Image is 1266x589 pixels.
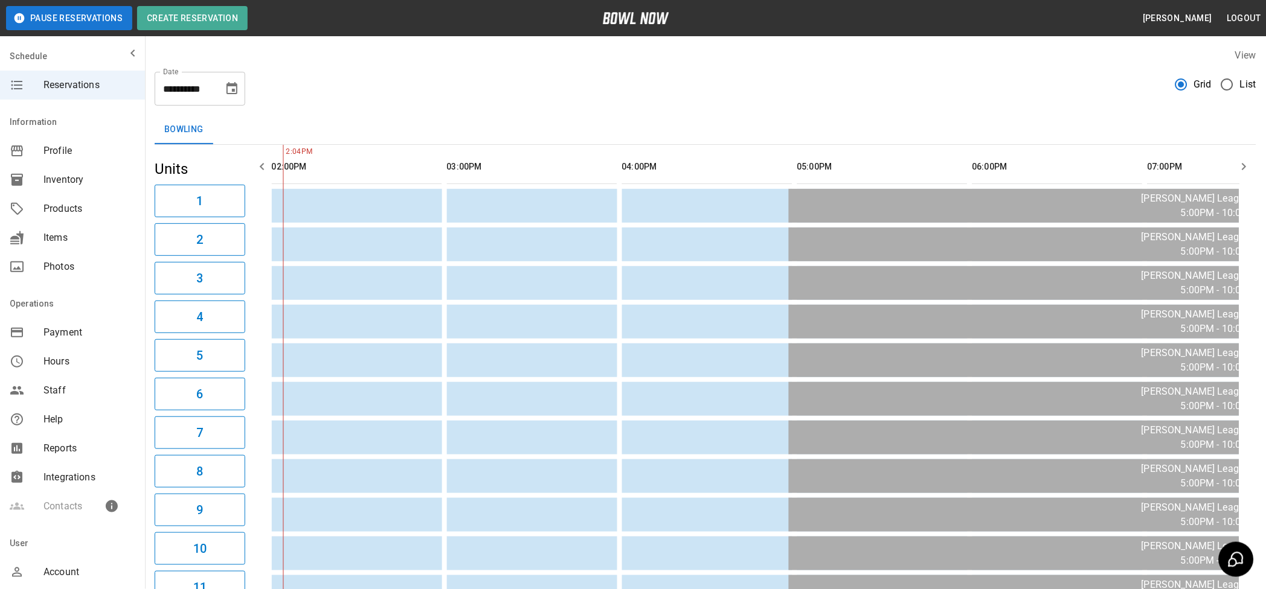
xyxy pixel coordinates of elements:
button: Bowling [155,115,213,144]
button: Logout [1223,7,1266,30]
h6: 5 [196,346,203,365]
button: 8 [155,455,245,488]
span: Hours [43,354,135,369]
span: Help [43,412,135,427]
button: 7 [155,416,245,449]
span: Account [43,565,135,579]
span: Reports [43,441,135,456]
span: Items [43,231,135,245]
button: 6 [155,378,245,410]
span: Products [43,202,135,216]
button: 9 [155,494,245,526]
span: 2:04PM [283,146,286,158]
button: 4 [155,301,245,333]
span: List [1240,77,1256,92]
h6: 10 [193,539,207,558]
span: Staff [43,383,135,398]
span: Grid [1194,77,1212,92]
div: inventory tabs [155,115,1256,144]
span: Inventory [43,173,135,187]
h5: Units [155,159,245,179]
span: Integrations [43,470,135,485]
button: 1 [155,185,245,217]
h6: 4 [196,307,203,326]
button: Create Reservation [137,6,248,30]
span: Profile [43,144,135,158]
span: Photos [43,259,135,274]
button: 3 [155,262,245,294]
span: Payment [43,325,135,340]
h6: 3 [196,269,203,288]
h6: 9 [196,500,203,520]
button: Choose date, selected date is Sep 26, 2025 [220,77,244,101]
label: View [1235,49,1256,61]
h6: 2 [196,230,203,249]
h6: 1 [196,191,203,211]
img: logo [603,12,669,24]
h6: 8 [196,462,203,481]
button: 2 [155,223,245,256]
span: Reservations [43,78,135,92]
h6: 6 [196,384,203,404]
button: [PERSON_NAME] [1138,7,1217,30]
button: 10 [155,532,245,565]
h6: 7 [196,423,203,442]
button: Pause Reservations [6,6,132,30]
button: 5 [155,339,245,372]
